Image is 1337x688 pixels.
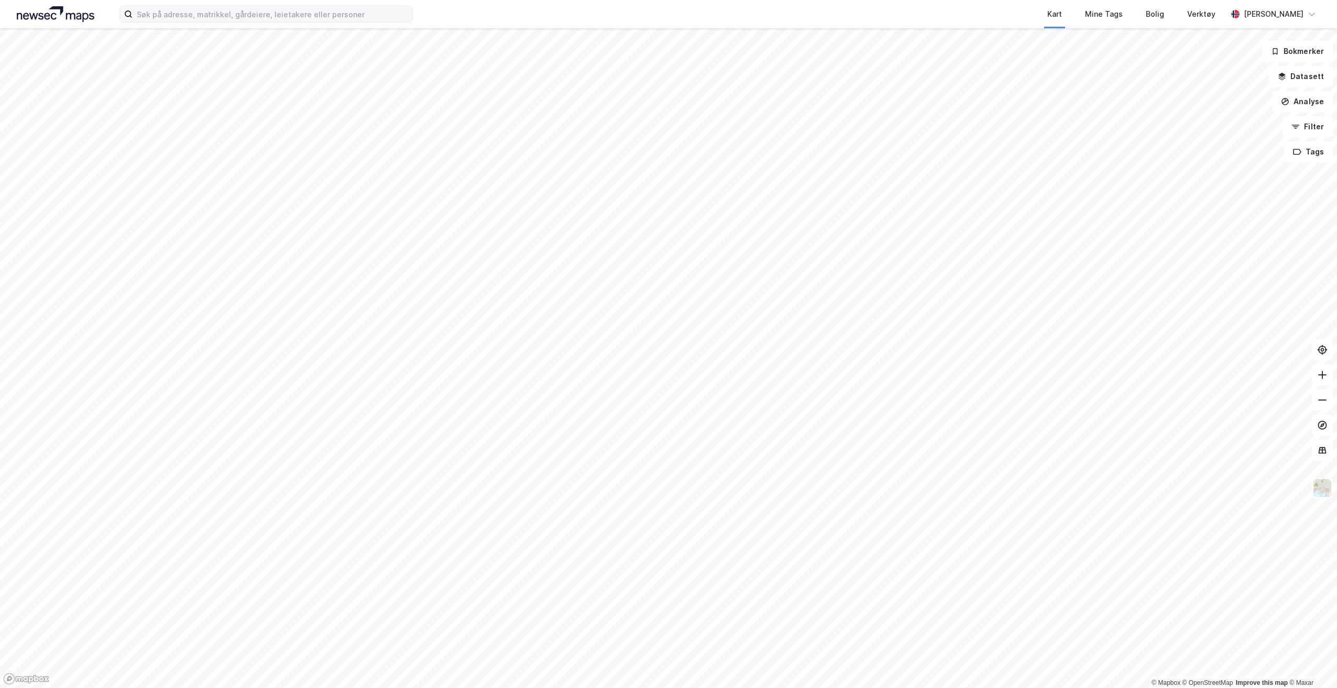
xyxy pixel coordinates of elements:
input: Søk på adresse, matrikkel, gårdeiere, leietakere eller personer [133,6,412,22]
div: Kontrollprogram for chat [1285,638,1337,688]
div: Verktøy [1187,8,1215,20]
div: Bolig [1146,8,1164,20]
img: logo.a4113a55bc3d86da70a041830d287a7e.svg [17,6,94,22]
iframe: Chat Widget [1285,638,1337,688]
div: [PERSON_NAME] [1244,8,1303,20]
div: Kart [1047,8,1062,20]
div: Mine Tags [1085,8,1123,20]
